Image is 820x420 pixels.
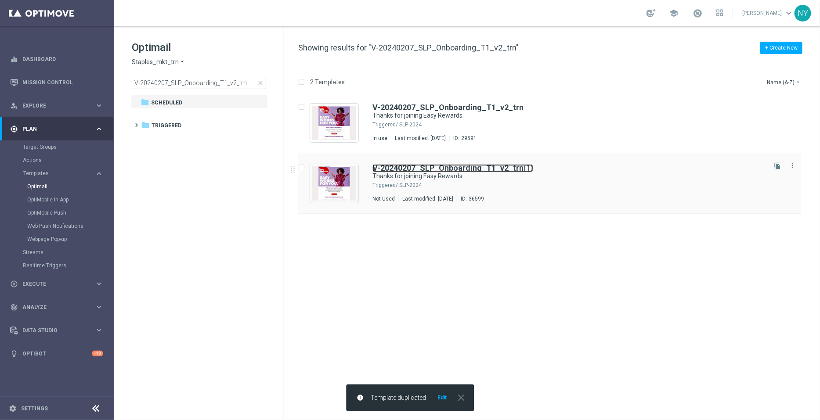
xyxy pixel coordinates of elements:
i: folder [141,121,150,129]
p: 2 Templates [310,78,345,86]
i: keyboard_arrow_right [95,169,103,178]
a: V-20240207_SLP_Onboarding_T1_v2_trn [372,104,524,111]
div: track_changes Analyze keyboard_arrow_right [10,304,104,311]
button: play_circle_outline Execute keyboard_arrow_right [10,280,104,287]
button: person_search Explore keyboard_arrow_right [10,102,104,109]
a: Mission Control [22,71,103,94]
div: Target Groups [23,140,113,154]
div: ID: [457,195,484,202]
a: Streams [23,249,91,256]
span: Explore [22,103,95,108]
a: Target Groups [23,144,91,151]
button: more_vert [788,160,797,171]
span: Plan [22,126,95,132]
button: + Create New [760,42,802,54]
span: Data Studio [22,328,95,333]
span: Analyze [22,305,95,310]
i: gps_fixed [10,125,18,133]
button: Name (A-Z)arrow_drop_down [766,77,802,87]
div: Optibot [10,342,103,365]
div: Data Studio [10,327,95,334]
b: V-20240207_SLP_Onboarding_T1_v2_trn [372,103,524,112]
div: Thanks for joining Easy Rewards. [372,111,765,120]
div: OptiMobile Push [27,206,113,219]
span: Template duplicated [371,394,426,402]
a: Webpage Pop-up [27,236,91,243]
div: Mission Control [10,79,104,86]
img: 29591.jpeg [312,106,356,140]
div: OptiMobile In-App [27,193,113,206]
a: OptiMobile Push [27,209,91,216]
i: arrow_drop_down [179,58,186,66]
div: Plan [10,125,95,133]
div: Webpage Pop-up [27,233,113,246]
div: Press SPACE to select this row. [289,153,818,214]
span: Execute [22,281,95,287]
div: Dashboard [10,47,103,71]
span: keyboard_arrow_down [784,8,794,18]
button: close [455,394,467,401]
div: Mission Control [10,71,103,94]
button: Staples_mkt_trn arrow_drop_down [132,58,186,66]
i: close [455,392,467,403]
i: keyboard_arrow_right [95,280,103,288]
div: Templates [23,167,113,246]
span: Staples_mkt_trn [132,58,179,66]
div: ID: [449,135,477,142]
button: Edit [437,394,448,401]
div: +10 [92,351,103,356]
button: Data Studio keyboard_arrow_right [10,327,104,334]
div: Triggered/2024-SLP [399,121,765,128]
div: Execute [10,280,95,288]
a: Web Push Notifications [27,223,91,230]
button: file_copy [772,160,783,172]
i: keyboard_arrow_right [95,303,103,311]
a: OptiMobile In-App [27,196,91,203]
i: info [357,394,364,401]
button: lightbulb Optibot +10 [10,350,104,357]
span: school [669,8,679,18]
a: Thanks for joining Easy Rewards. [372,172,744,180]
div: In use [372,135,387,142]
i: track_changes [10,303,18,311]
div: Templates [23,171,95,176]
i: keyboard_arrow_right [95,125,103,133]
div: Actions [23,154,113,167]
div: Last modified: [DATE] [391,135,449,142]
a: [PERSON_NAME]keyboard_arrow_down [741,7,795,20]
i: lightbulb [10,350,18,358]
div: Analyze [10,303,95,311]
a: Realtime Triggers [23,262,91,269]
i: settings [9,405,17,413]
div: Streams [23,246,113,259]
a: Actions [23,157,91,164]
i: keyboard_arrow_right [95,326,103,334]
div: Triggered/ [372,182,398,189]
div: Realtime Triggers [23,259,113,272]
i: person_search [10,102,18,110]
div: Explore [10,102,95,110]
button: equalizer Dashboard [10,56,104,63]
button: gps_fixed Plan keyboard_arrow_right [10,126,104,133]
i: folder [141,98,149,107]
div: Triggered/ [372,121,398,128]
div: Not Used [372,195,395,202]
div: NY [795,5,811,22]
a: Settings [21,406,48,411]
i: play_circle_outline [10,280,18,288]
input: Search Template [132,77,266,89]
div: 36599 [469,195,484,202]
a: Dashboard [22,47,103,71]
div: Thanks for joining Easy Rewards. [372,172,765,180]
h1: Optimail [132,40,266,54]
a: Thanks for joining Easy Rewards. [372,111,744,120]
div: Web Push Notifications [27,219,113,233]
div: 29591 [461,135,477,142]
b: V-20240207_SLP_Onboarding_T1_v2_trn [372,163,524,172]
button: Templates keyboard_arrow_right [23,170,104,177]
div: Press SPACE to select this row. [289,93,818,153]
